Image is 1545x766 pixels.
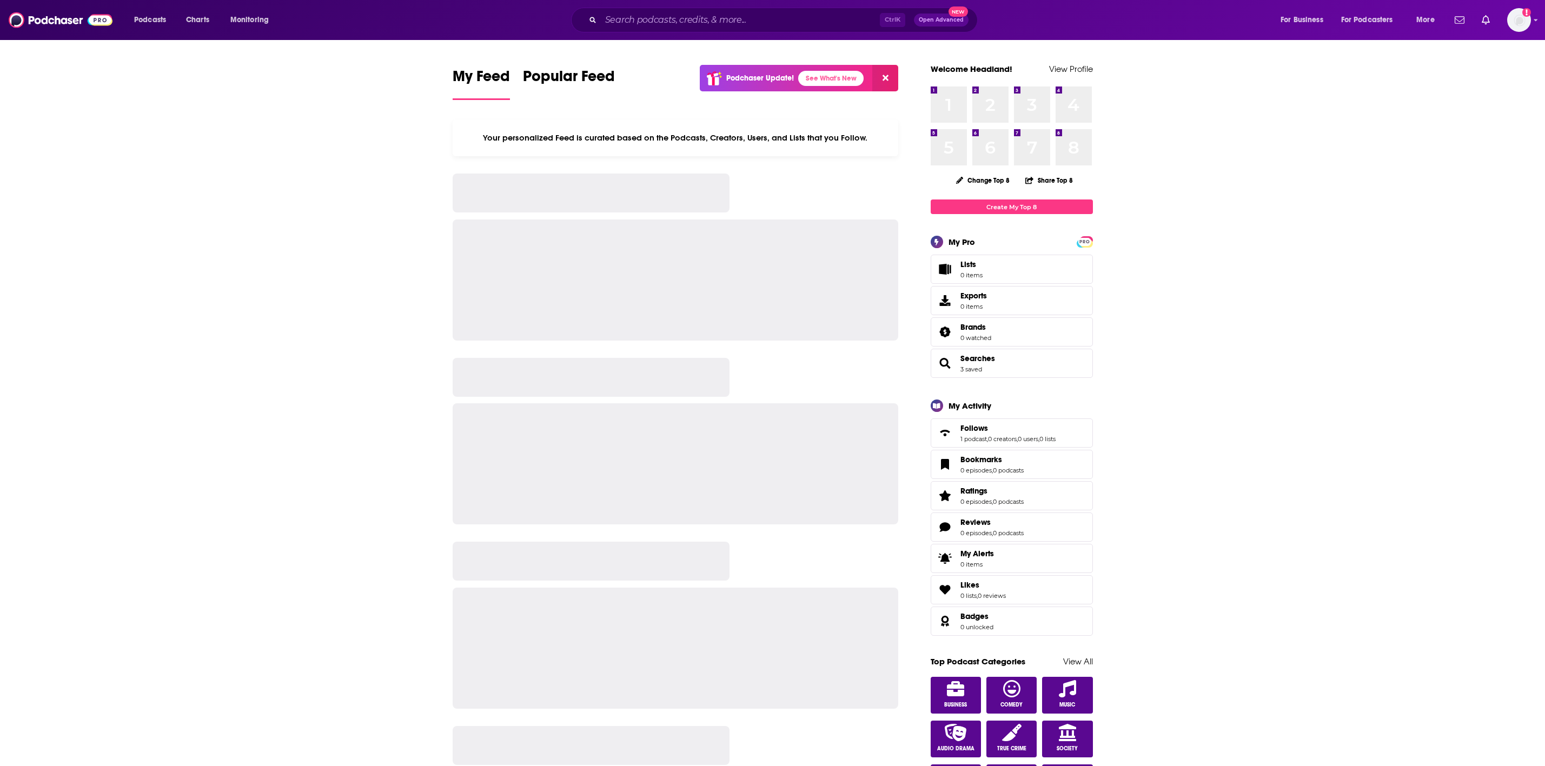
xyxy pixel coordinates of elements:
[960,365,982,373] a: 3 saved
[931,544,1093,573] a: My Alerts
[179,11,216,29] a: Charts
[960,291,987,301] span: Exports
[960,517,1024,527] a: Reviews
[186,12,209,28] span: Charts
[960,580,1006,590] a: Likes
[960,259,983,269] span: Lists
[992,529,993,537] span: ,
[960,561,994,568] span: 0 items
[993,529,1024,537] a: 0 podcasts
[880,13,905,27] span: Ctrl K
[1507,8,1531,32] img: User Profile
[453,67,510,100] a: My Feed
[960,580,979,590] span: Likes
[949,401,991,411] div: My Activity
[960,423,988,433] span: Follows
[931,450,1093,479] span: Bookmarks
[1025,170,1073,191] button: Share Top 8
[960,498,992,505] a: 0 episodes
[960,455,1024,464] a: Bookmarks
[1039,435,1056,443] a: 0 lists
[1507,8,1531,32] button: Show profile menu
[960,517,991,527] span: Reviews
[1507,8,1531,32] span: Logged in as headlandconsultancy
[931,607,1093,636] span: Badges
[931,656,1025,667] a: Top Podcast Categories
[601,11,880,29] input: Search podcasts, credits, & more...
[931,575,1093,604] span: Likes
[993,498,1024,505] a: 0 podcasts
[1038,435,1039,443] span: ,
[937,745,974,752] span: Audio Drama
[223,11,283,29] button: open menu
[960,354,995,363] a: Searches
[960,467,992,474] a: 0 episodes
[1018,435,1038,443] a: 0 users
[1273,11,1337,29] button: open menu
[453,119,899,156] div: Your personalized Feed is curated based on the Podcasts, Creators, Users, and Lists that you Follow.
[987,435,988,443] span: ,
[960,623,993,631] a: 0 unlocked
[960,486,987,496] span: Ratings
[960,529,992,537] a: 0 episodes
[949,237,975,247] div: My Pro
[931,349,1093,378] span: Searches
[949,6,968,17] span: New
[934,519,956,535] a: Reviews
[978,592,1006,600] a: 0 reviews
[1042,721,1093,757] a: Society
[934,488,956,503] a: Ratings
[934,425,956,441] a: Follows
[993,467,1024,474] a: 0 podcasts
[950,174,1017,187] button: Change Top 8
[934,324,956,339] a: Brands
[1522,8,1531,17] svg: Add a profile image
[9,10,112,30] a: Podchaser - Follow, Share and Rate Podcasts
[931,418,1093,448] span: Follows
[960,455,1002,464] span: Bookmarks
[960,549,994,558] span: My Alerts
[931,286,1093,315] a: Exports
[931,677,982,714] a: Business
[960,271,983,279] span: 0 items
[1078,238,1091,246] span: PRO
[581,8,988,32] div: Search podcasts, credits, & more...
[934,551,956,566] span: My Alerts
[1341,12,1393,28] span: For Podcasters
[1042,677,1093,714] a: Music
[230,12,269,28] span: Monitoring
[934,614,956,629] a: Badges
[934,457,956,472] a: Bookmarks
[960,303,987,310] span: 0 items
[127,11,180,29] button: open menu
[1057,745,1078,752] span: Society
[931,317,1093,347] span: Brands
[1477,11,1494,29] a: Show notifications dropdown
[986,721,1037,757] a: True Crime
[914,14,969,26] button: Open AdvancedNew
[523,67,615,100] a: Popular Feed
[934,356,956,371] a: Searches
[919,17,964,23] span: Open Advanced
[134,12,166,28] span: Podcasts
[931,481,1093,510] span: Ratings
[960,322,991,332] a: Brands
[1000,702,1023,708] span: Comedy
[1078,237,1091,245] a: PRO
[798,71,864,86] a: See What's New
[960,259,976,269] span: Lists
[960,486,1024,496] a: Ratings
[931,255,1093,284] a: Lists
[960,611,989,621] span: Badges
[931,512,1093,542] span: Reviews
[988,435,1017,443] a: 0 creators
[931,721,982,757] a: Audio Drama
[960,322,986,332] span: Brands
[1049,64,1093,74] a: View Profile
[726,74,794,83] p: Podchaser Update!
[934,262,956,277] span: Lists
[523,67,615,92] span: Popular Feed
